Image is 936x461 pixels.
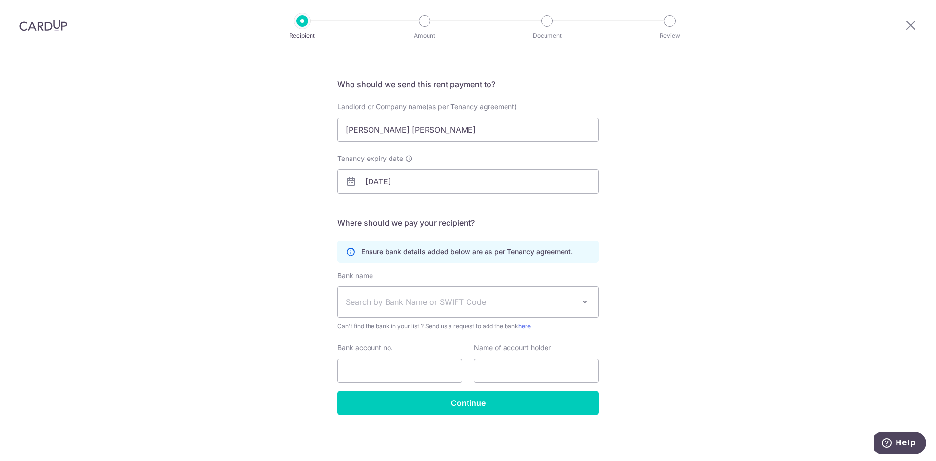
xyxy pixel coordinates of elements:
label: Name of account holder [474,343,551,353]
input: DD/MM/YYYY [337,169,599,194]
label: Bank name [337,271,373,281]
label: Bank account no. [337,343,393,353]
h5: Where should we pay your recipient? [337,217,599,229]
h5: Who should we send this rent payment to? [337,79,599,90]
img: CardUp [19,20,67,31]
input: Continue [337,391,599,415]
p: Recipient [266,31,338,40]
a: here [518,322,531,330]
iframe: Opens a widget where you can find more information [874,432,926,456]
p: Document [511,31,583,40]
span: Search by Bank Name or SWIFT Code [346,296,575,308]
p: Ensure bank details added below are as per Tenancy agreement. [361,247,573,257]
p: Amount [389,31,461,40]
span: Tenancy expiry date [337,154,403,163]
p: Review [634,31,706,40]
span: Landlord or Company name(as per Tenancy agreement) [337,102,517,111]
span: Can't find the bank in your list ? Send us a request to add the bank [337,321,599,331]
